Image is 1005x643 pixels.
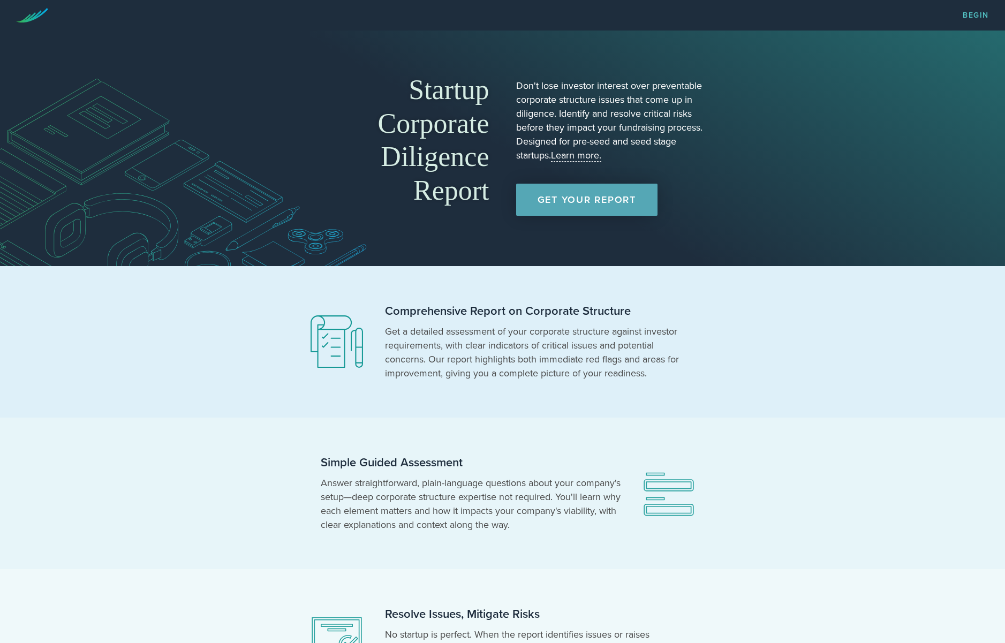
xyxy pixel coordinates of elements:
h2: Resolve Issues, Mitigate Risks [385,607,685,622]
a: Get Your Report [516,184,658,216]
h2: Simple Guided Assessment [321,455,621,471]
a: Begin [963,12,989,19]
h2: Comprehensive Report on Corporate Structure [385,304,685,319]
p: Get a detailed assessment of your corporate structure against investor requirements, with clear i... [385,324,685,380]
h1: Startup Corporate Diligence Report [299,73,489,207]
p: Answer straightforward, plain-language questions about your company's setup—deep corporate struct... [321,476,621,532]
a: Learn more. [551,149,601,162]
p: Don't lose investor interest over preventable corporate structure issues that come up in diligenc... [516,79,706,162]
